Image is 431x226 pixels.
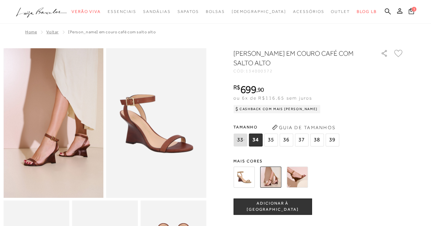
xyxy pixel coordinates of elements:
span: 36 [279,134,293,146]
button: 1 [406,7,416,17]
a: categoryNavScreenReaderText [206,5,225,18]
span: Sapatos [177,9,199,14]
span: 39 [325,134,339,146]
span: 33 [233,134,247,146]
span: 1 [412,7,416,12]
span: 37 [295,134,308,146]
a: categoryNavScreenReaderText [143,5,170,18]
span: Acessórios [293,9,324,14]
a: noSubCategoriesText [231,5,286,18]
span: Sandálias [143,9,170,14]
span: ou 6x de R$116,65 sem juros [233,95,312,101]
span: 90 [258,86,264,93]
span: Mais cores [233,159,404,163]
span: ADICIONAR À [GEOGRAPHIC_DATA] [234,201,311,212]
a: categoryNavScreenReaderText [72,5,101,18]
a: categoryNavScreenReaderText [108,5,136,18]
i: , [256,87,264,93]
span: Verão Viva [72,9,101,14]
a: Voltar [46,30,59,34]
span: Tamanho [233,122,341,132]
span: 35 [264,134,278,146]
h1: [PERSON_NAME] EM COURO CAFÉ COM SALTO ALTO [233,49,361,68]
div: Cashback com Mais [PERSON_NAME] [233,105,320,113]
a: categoryNavScreenReaderText [177,5,199,18]
span: 134000372 [246,69,273,73]
button: ADICIONAR À [GEOGRAPHIC_DATA] [233,198,312,215]
span: Outlet [331,9,350,14]
span: 38 [310,134,324,146]
button: Guia de Tamanhos [270,122,338,133]
span: Essenciais [108,9,136,14]
span: 34 [249,134,262,146]
span: [PERSON_NAME] EM COURO CAFÉ COM SALTO ALTO [68,30,156,34]
img: SANDÁLIA ANABELA EM COURO CARAMELO COM SALTO ALTO [287,167,308,188]
i: R$ [233,84,240,90]
a: Home [25,30,37,34]
span: Bolsas [206,9,225,14]
span: 699 [240,83,256,95]
img: SANDÁLIA ANABELA EM COURO BEGE FENDI COM SALTO ALTO [233,167,255,188]
span: [DEMOGRAPHIC_DATA] [231,9,286,14]
span: BLOG LB [357,9,376,14]
div: CÓD: [233,69,370,73]
img: image [3,48,104,198]
a: categoryNavScreenReaderText [331,5,350,18]
img: image [106,48,206,198]
a: categoryNavScreenReaderText [293,5,324,18]
img: SANDÁLIA ANABELA EM COURO CAFÉ COM SALTO ALTO [260,167,281,188]
a: BLOG LB [357,5,376,18]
